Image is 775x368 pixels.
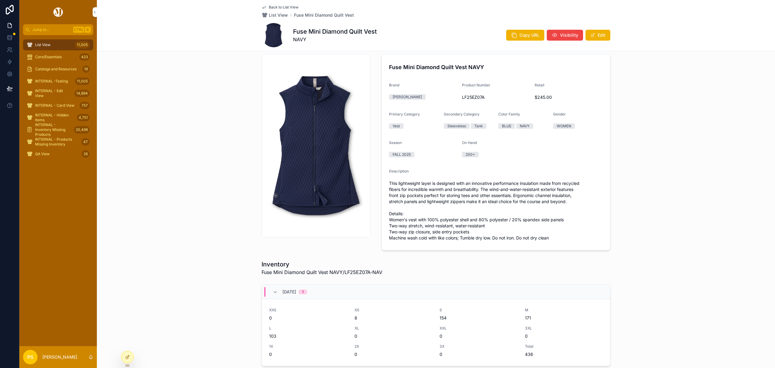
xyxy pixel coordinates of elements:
span: Color Family [498,112,520,116]
span: Jump to... [32,27,71,32]
span: Gender [553,112,566,116]
span: On Hand [462,140,477,145]
div: 1 [302,289,304,294]
span: Visibility [560,32,578,38]
span: 8 [355,315,433,321]
a: INTERNAL - Products Missing Inventory47 [23,136,93,147]
a: List View [262,12,288,18]
a: List View11,005 [23,39,93,50]
div: WOMEN [557,123,571,129]
span: This lightweight layer is designed with an innovative performance insulation made from recycled f... [389,180,603,241]
button: Edit [585,30,610,41]
a: Catalogs and Resources19 [23,64,93,75]
button: Jump to...CtrlK [23,24,93,35]
span: INTERNAL - Products Missing Inventory [35,137,79,147]
span: INTERNAL - Inventory Missing Products [35,122,71,137]
span: INTERNAL -Testing [35,79,68,84]
span: 103 [269,333,347,339]
button: Visibility [547,30,583,41]
span: XS [355,308,433,313]
span: 0 [355,351,433,357]
span: 0 [440,333,518,339]
div: 757 [80,102,90,109]
span: Fuse Mini Diamond Quilt Vest NAVY/LF25EZ07A-NAV [262,269,382,276]
a: QA View26 [23,149,93,159]
h1: Fuse Mini Diamond Quilt Vest [293,27,377,36]
span: Product Number [462,83,490,87]
span: Ctrl [73,27,84,33]
div: 19 [82,65,90,73]
a: INTERNAL - Hidden Items4,751 [23,112,93,123]
span: 2X [355,344,433,349]
span: 0 [269,315,347,321]
div: NAVY [520,123,529,129]
div: BLUE [502,123,511,129]
span: Core/Essentials [35,55,62,59]
span: 0 [355,333,433,339]
span: S [440,308,518,313]
div: 423 [79,53,90,61]
div: [PERSON_NAME] [393,94,422,100]
span: 0 [525,333,603,339]
div: 26 [82,150,90,158]
div: 11,005 [75,41,90,49]
a: INTERNAL -Testing11,005 [23,76,93,87]
button: Copy URL [506,30,544,41]
span: Retail [535,83,544,87]
a: INTERNAL - Inventory Missing Products20,498 [23,124,93,135]
div: Vest [393,123,400,129]
span: Catalogs and Resources [35,67,77,72]
h1: Inventory [262,260,382,269]
div: 11,005 [75,78,90,85]
div: Sleeveless [447,123,466,129]
span: Secondary Category [444,112,480,116]
span: NAVY [293,36,377,43]
span: Primary Category [389,112,420,116]
a: Back to List View [262,5,298,10]
span: 436 [525,351,603,357]
div: 47 [81,138,90,146]
span: Brand [389,83,399,87]
span: 0 [269,351,347,357]
span: 3XL [525,326,603,331]
span: INTERNAL - Edit View [35,89,72,98]
span: XXL [440,326,518,331]
span: 1X [269,344,347,349]
span: $245.00 [535,94,603,100]
span: 154 [440,315,518,321]
span: [DATE] [282,289,296,295]
span: INTERNAL - Hidden Items [35,113,74,122]
h4: Fuse Mini Diamond Quilt Vest NAVY [389,63,603,71]
span: INTERNAL - Card View [35,103,74,108]
span: 3X [440,344,518,349]
span: Total [525,344,603,349]
span: XXS [269,308,347,313]
span: List View [269,12,288,18]
a: XXS0XS8S154M171L103XL0XXL03XL01X02X03X0Total436 [262,299,610,366]
span: L [269,326,347,331]
div: 4,751 [77,114,90,121]
span: Back to List View [269,5,298,10]
div: FALL 2025 [393,152,411,157]
span: PS [27,353,33,361]
span: QA View [35,152,50,156]
span: 0 [440,351,518,357]
span: Season [389,140,402,145]
div: 14,894 [74,90,90,97]
span: List View [35,42,51,47]
a: Core/Essentials423 [23,52,93,62]
div: scrollable content [19,35,97,167]
img: LF25EZ07A-NAV.jpg [262,59,370,233]
span: XL [355,326,433,331]
span: Copy URL [519,32,539,38]
a: INTERNAL - Card View757 [23,100,93,111]
img: App logo [52,7,64,17]
div: 200+ [466,152,475,157]
span: 171 [525,315,603,321]
a: Fuse Mini Diamond Quilt Vest [294,12,354,18]
div: Tank [474,123,483,129]
span: Description [389,169,409,173]
span: M [525,308,603,313]
span: K [85,27,90,32]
